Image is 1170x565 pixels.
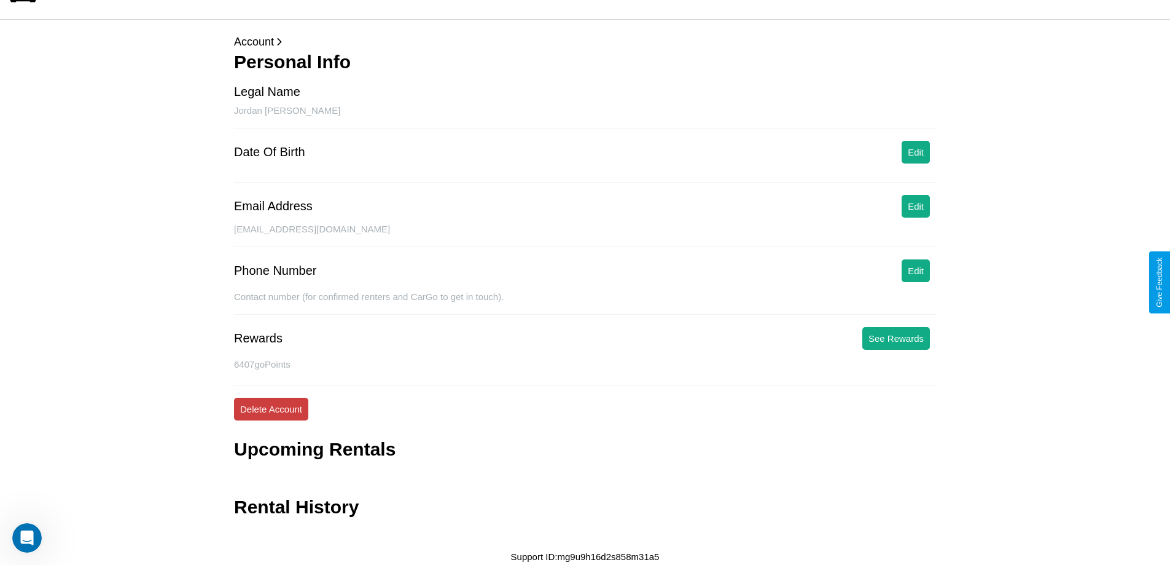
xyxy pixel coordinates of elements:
[902,141,930,164] button: Edit
[234,356,936,373] p: 6407 goPoints
[234,291,936,315] div: Contact number (for confirmed renters and CarGo to get in touch).
[511,548,660,565] p: Support ID: mg9u9h16d2s858m31a5
[12,523,42,553] iframe: Intercom live chat
[234,497,359,518] h3: Rental History
[234,264,317,278] div: Phone Number
[902,195,930,218] button: Edit
[234,199,313,213] div: Email Address
[234,224,936,247] div: [EMAIL_ADDRESS][DOMAIN_NAME]
[234,32,936,52] p: Account
[234,105,936,128] div: Jordan [PERSON_NAME]
[234,439,396,460] h3: Upcoming Rentals
[234,331,283,346] div: Rewards
[234,398,308,421] button: Delete Account
[234,85,300,99] div: Legal Name
[862,327,930,350] button: See Rewards
[234,52,936,73] h3: Personal Info
[234,145,305,159] div: Date Of Birth
[1155,258,1164,307] div: Give Feedback
[902,259,930,282] button: Edit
